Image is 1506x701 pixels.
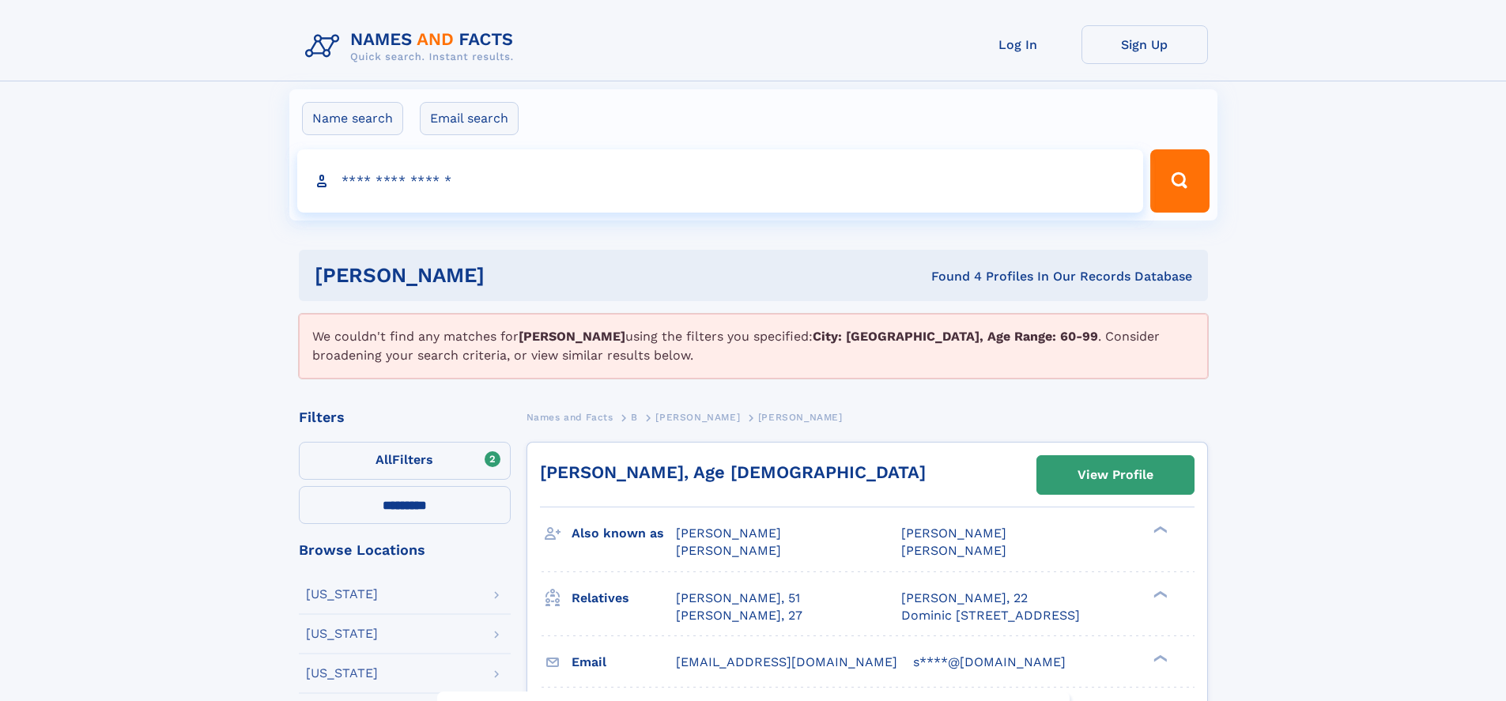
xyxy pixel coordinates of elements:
[1149,653,1168,663] div: ❯
[1149,525,1168,535] div: ❯
[299,442,511,480] label: Filters
[315,266,708,285] h1: [PERSON_NAME]
[540,462,926,482] a: [PERSON_NAME], Age [DEMOGRAPHIC_DATA]
[631,412,638,423] span: B
[376,452,392,467] span: All
[572,649,676,676] h3: Email
[708,268,1192,285] div: Found 4 Profiles In Our Records Database
[299,410,511,424] div: Filters
[572,585,676,612] h3: Relatives
[655,412,740,423] span: [PERSON_NAME]
[306,588,378,601] div: [US_STATE]
[901,607,1080,624] a: Dominic [STREET_ADDRESS]
[306,667,378,680] div: [US_STATE]
[299,543,511,557] div: Browse Locations
[676,590,800,607] a: [PERSON_NAME], 51
[758,412,843,423] span: [PERSON_NAME]
[901,526,1006,541] span: [PERSON_NAME]
[955,25,1081,64] a: Log In
[901,543,1006,558] span: [PERSON_NAME]
[519,329,625,344] b: [PERSON_NAME]
[676,607,802,624] a: [PERSON_NAME], 27
[631,407,638,427] a: B
[299,314,1208,379] div: We couldn't find any matches for using the filters you specified: . Consider broadening your sear...
[420,102,519,135] label: Email search
[306,628,378,640] div: [US_STATE]
[655,407,740,427] a: [PERSON_NAME]
[813,329,1098,344] b: City: [GEOGRAPHIC_DATA], Age Range: 60-99
[676,543,781,558] span: [PERSON_NAME]
[1037,456,1194,494] a: View Profile
[1078,457,1153,493] div: View Profile
[1149,589,1168,599] div: ❯
[572,520,676,547] h3: Also known as
[901,590,1028,607] a: [PERSON_NAME], 22
[527,407,613,427] a: Names and Facts
[299,25,527,68] img: Logo Names and Facts
[297,149,1144,213] input: search input
[676,654,897,669] span: [EMAIL_ADDRESS][DOMAIN_NAME]
[1150,149,1209,213] button: Search Button
[302,102,403,135] label: Name search
[676,526,781,541] span: [PERSON_NAME]
[1081,25,1208,64] a: Sign Up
